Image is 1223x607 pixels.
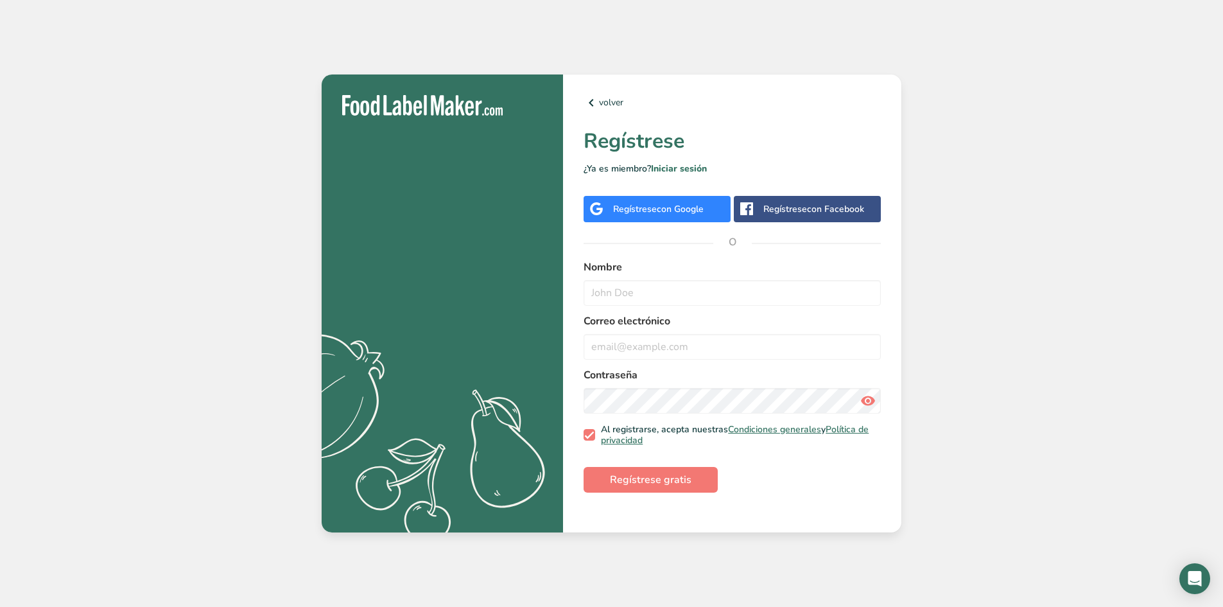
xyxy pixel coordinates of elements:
[713,223,752,261] span: O
[763,202,864,216] div: Regístrese
[584,126,881,157] h1: Regístrese
[584,467,718,493] button: Regístrese gratis
[584,280,881,306] input: John Doe
[601,423,869,447] a: Política de privacidad
[807,203,864,215] span: con Facebook
[584,162,881,175] p: ¿Ya es miembro?
[1179,563,1210,594] div: Open Intercom Messenger
[728,423,821,435] a: Condiciones generales
[613,202,704,216] div: Regístrese
[651,163,707,175] a: Iniciar sesión
[584,334,881,360] input: email@example.com
[342,95,503,116] img: Food Label Maker
[584,313,881,329] label: Correo electrónico
[584,260,881,275] label: Nombre
[657,203,704,215] span: con Google
[610,472,691,488] span: Regístrese gratis
[595,424,876,446] span: Al registrarse, acepta nuestras y
[584,367,881,383] label: Contraseña
[584,95,881,110] a: volver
